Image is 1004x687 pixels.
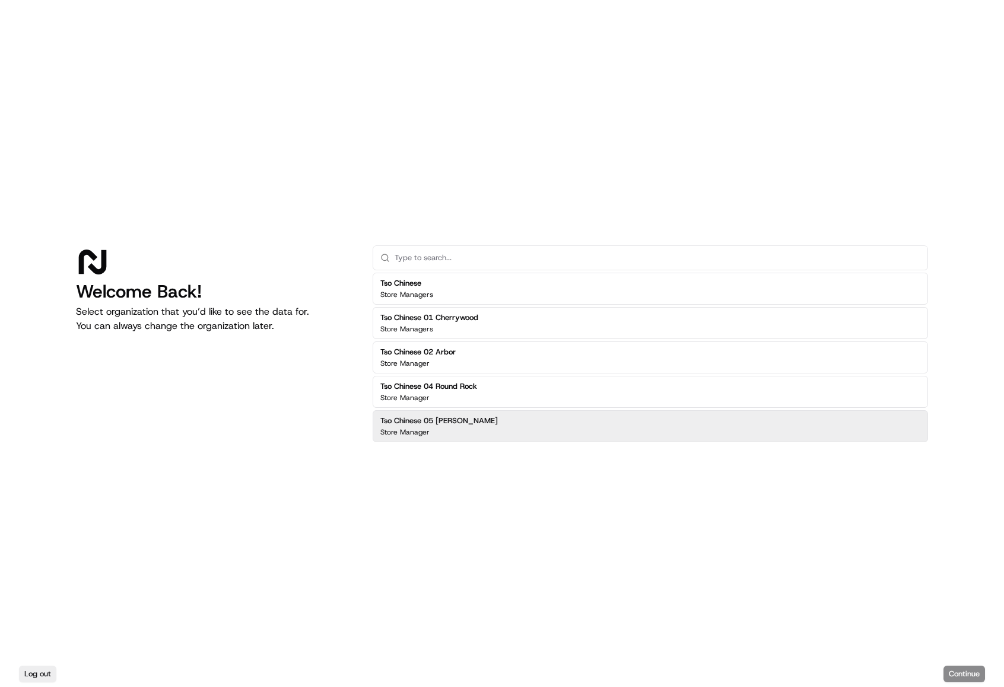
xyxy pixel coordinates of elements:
[76,281,354,302] h1: Welcome Back!
[380,393,430,402] p: Store Manager
[19,666,56,682] button: Log out
[373,270,928,445] div: Suggestions
[380,381,477,392] h2: Tso Chinese 04 Round Rock
[380,427,430,437] p: Store Manager
[380,324,433,334] p: Store Managers
[380,290,433,299] p: Store Managers
[380,278,433,289] h2: Tso Chinese
[380,416,498,426] h2: Tso Chinese 05 [PERSON_NAME]
[76,305,354,333] p: Select organization that you’d like to see the data for. You can always change the organization l...
[395,246,920,270] input: Type to search...
[380,312,478,323] h2: Tso Chinese 01 Cherrywood
[380,347,456,357] h2: Tso Chinese 02 Arbor
[380,359,430,368] p: Store Manager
